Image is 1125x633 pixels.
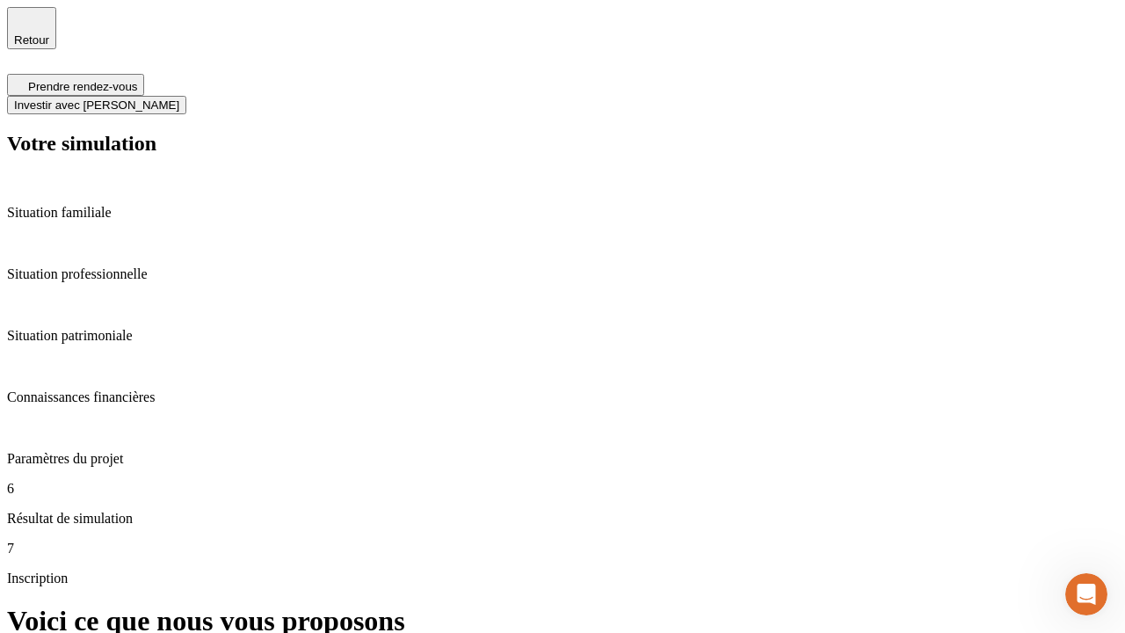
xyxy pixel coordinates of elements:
[7,132,1118,156] h2: Votre simulation
[7,571,1118,586] p: Inscription
[7,451,1118,467] p: Paramètres du projet
[28,80,137,93] span: Prendre rendez-vous
[7,266,1118,282] p: Situation professionnelle
[7,481,1118,497] p: 6
[7,7,56,49] button: Retour
[1065,573,1107,615] iframe: Intercom live chat
[7,389,1118,405] p: Connaissances financières
[7,541,1118,557] p: 7
[7,205,1118,221] p: Situation familiale
[7,511,1118,527] p: Résultat de simulation
[14,33,49,47] span: Retour
[7,328,1118,344] p: Situation patrimoniale
[14,98,179,112] span: Investir avec [PERSON_NAME]
[7,96,186,114] button: Investir avec [PERSON_NAME]
[7,74,144,96] button: Prendre rendez-vous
